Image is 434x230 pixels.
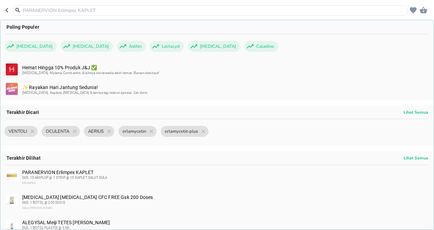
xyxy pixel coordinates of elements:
[196,41,240,52] span: [MEDICAL_DATA]
[150,41,184,52] div: Lactacyd
[244,41,278,52] div: Caladine
[118,126,157,137] div: erlamycetin
[6,63,18,75] img: 912b5eae-79d3-4747-a2ee-fd2e70673e18.svg
[22,226,70,230] span: DUS, 1 BOTOL PLASTIK @ 5 ML
[22,182,35,185] span: ERLIMPEX
[22,170,428,186] div: PARANERVION Erlimpex KAPLET
[4,41,57,52] div: [MEDICAL_DATA]
[12,41,57,52] span: [MEDICAL_DATA]
[0,20,434,34] div: Paling Populer
[42,126,73,137] span: OCULENTA
[6,83,18,95] img: bfd688bc-f21e-4dd5-9cdd-6666f983cfe6.svg
[22,201,65,204] span: DUS, 1 BOTOL @ 200 DOSIS
[117,41,146,52] div: Asthin
[61,41,113,52] div: [MEDICAL_DATA]
[118,126,150,137] span: erlamycetin
[4,126,31,137] span: VENTOLI
[161,126,202,137] span: erlamycetin plus
[22,85,428,96] div: ✨ Rayakan Hari Jantung Sedunia!
[252,41,278,52] span: Caladine
[0,105,434,119] div: Terakhir Dicari
[22,7,406,14] input: PARANERVION Erlimpex KAPLET
[22,176,107,179] span: DUS, 10 AMPLOP @ 1 STRIP @ 10 KAPLET SALUT GULA
[4,126,38,137] div: VENTOLI
[22,195,428,211] div: [MEDICAL_DATA] [MEDICAL_DATA] CFC FREE Gsk 200 Doses
[42,126,80,137] div: OCULENTA
[22,65,428,76] div: Hemat Hingga 10% Produk J&J ✅
[22,71,159,75] span: [MEDICAL_DATA], Mylanta, Combantrin, & lainnya kini tersedia lebih hemat. Buruan checkout!
[22,206,52,210] span: Glaxo [PERSON_NAME]
[404,110,428,115] p: Lihat Semua
[404,155,428,161] p: Lihat Semua
[158,41,184,52] span: Lactacyd
[22,91,147,95] span: [MEDICAL_DATA], Aspilets, [MEDICAL_DATA] & lainnya lagi diskon spesial. Cek disini
[125,41,146,52] span: Asthin
[161,126,208,137] div: erlamycetin plus
[188,41,240,52] div: [MEDICAL_DATA]
[84,126,108,137] span: AERIUS
[69,41,113,52] span: [MEDICAL_DATA]
[0,151,434,165] div: Terakhir Dilihat
[84,126,114,137] div: AERIUS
